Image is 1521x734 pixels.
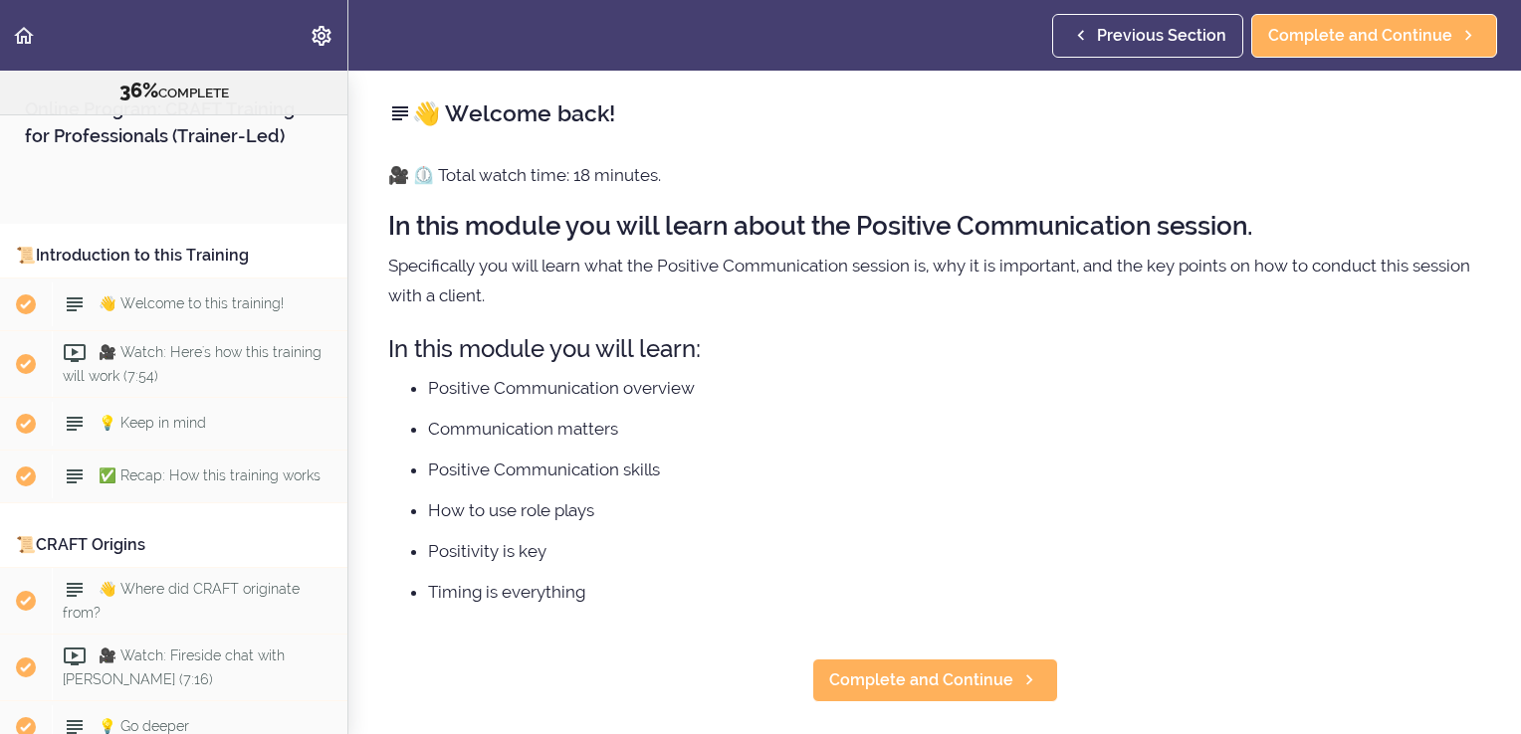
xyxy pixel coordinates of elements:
li: Positive Communication skills [428,457,1481,482]
li: Positive Communication overview [428,375,1481,401]
li: How to use role plays [428,497,1481,523]
span: ✅ Recap: How this training works [99,467,321,483]
span: 💡 Go deeper [99,718,189,734]
p: Specifically you will learn what the Positive Communication session is, why it is important, and ... [388,251,1481,310]
div: COMPLETE [25,79,323,104]
a: Previous Section [1052,14,1243,58]
span: 👋 Welcome to this training! [99,295,284,311]
h2: 👋 Welcome back! [388,96,1481,130]
svg: Settings Menu [310,24,333,48]
span: 👋 Where did CRAFT originate from? [63,581,300,620]
span: Complete and Continue [829,668,1013,692]
li: Communication matters [428,416,1481,442]
p: 🎥 ⏲️ Total watch time: 18 minutes. [388,160,1481,190]
h2: In this module you will learn about the Positive Communication session. [388,212,1481,241]
a: Complete and Continue [812,658,1058,702]
h3: In this module you will learn: [388,332,1481,365]
span: 🎥 Watch: Fireside chat with [PERSON_NAME] (7:16) [63,647,285,686]
span: 🎥 Watch: Here's how this training will work (7:54) [63,344,322,383]
span: Complete and Continue [1268,24,1452,48]
span: 💡 Keep in mind [99,415,206,431]
a: Complete and Continue [1251,14,1497,58]
li: Timing is everything [428,579,1481,605]
span: 36% [119,79,158,102]
span: Previous Section [1097,24,1226,48]
li: Positivity is key [428,538,1481,564]
svg: Back to course curriculum [12,24,36,48]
